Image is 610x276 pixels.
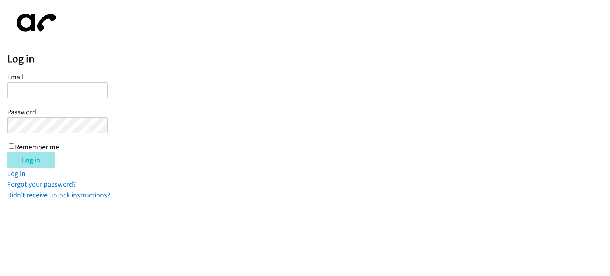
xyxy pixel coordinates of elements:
a: Log in [7,169,25,178]
input: Log in [7,152,55,168]
label: Password [7,107,36,116]
label: Remember me [15,142,59,151]
img: aphone-8a226864a2ddd6a5e75d1ebefc011f4aa8f32683c2d82f3fb0802fe031f96514.svg [7,7,63,39]
label: Email [7,72,24,81]
a: Didn't receive unlock instructions? [7,190,110,199]
a: Forgot your password? [7,179,76,189]
h2: Log in [7,52,610,66]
